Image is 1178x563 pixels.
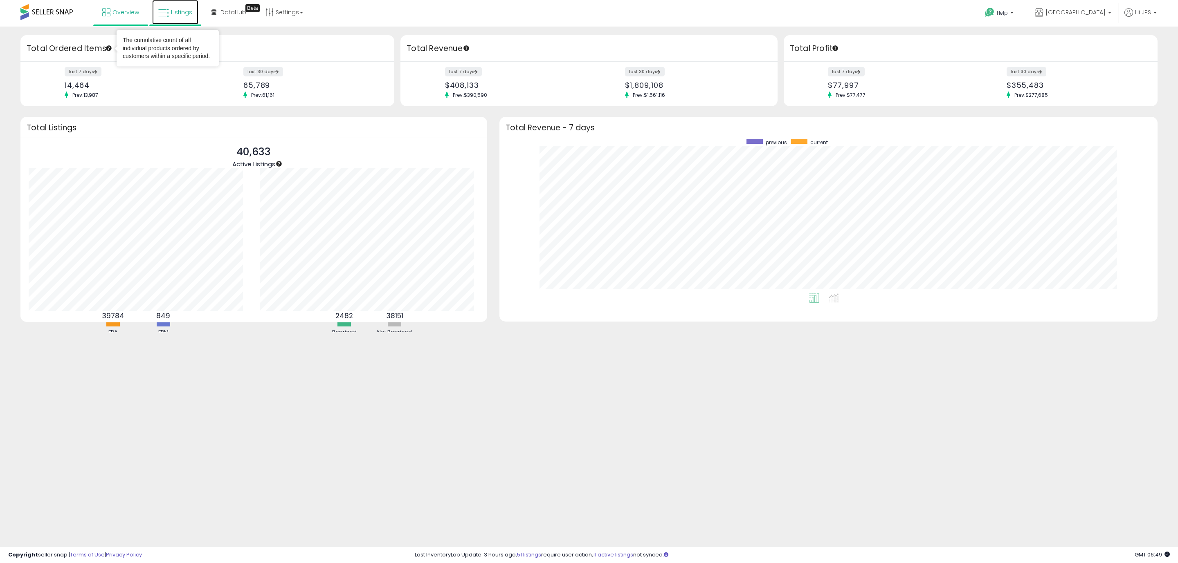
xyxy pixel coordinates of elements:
[832,92,870,98] span: Prev: $77,477
[220,8,246,16] span: DataHub
[243,81,380,89] div: 65,789
[832,45,839,52] div: Tooltip anchor
[27,43,388,54] h3: Total Ordered Items
[445,81,583,89] div: $408,133
[1007,81,1143,89] div: $355,483
[463,45,470,52] div: Tooltip anchor
[247,92,279,98] span: Prev: 61,161
[156,311,170,321] b: 849
[232,160,275,168] span: Active Listings
[506,125,1151,131] h3: Total Revenue - 7 days
[985,7,995,18] i: Get Help
[1007,67,1046,76] label: last 30 days
[88,328,137,336] div: FBA
[386,311,403,321] b: 38151
[65,81,201,89] div: 14,464
[139,328,188,336] div: FBM
[625,67,665,76] label: last 30 days
[978,1,1022,27] a: Help
[766,139,787,146] span: previous
[1124,8,1157,27] a: Hi JPS
[65,67,101,76] label: last 7 days
[171,8,192,16] span: Listings
[68,92,102,98] span: Prev: 13,987
[449,92,491,98] span: Prev: $390,590
[275,160,283,168] div: Tooltip anchor
[27,125,481,131] h3: Total Listings
[112,8,139,16] span: Overview
[102,311,124,321] b: 39784
[105,45,112,52] div: Tooltip anchor
[1010,92,1052,98] span: Prev: $277,685
[320,328,369,336] div: Repriced
[790,43,1151,54] h3: Total Profit
[629,92,669,98] span: Prev: $1,561,116
[997,9,1008,16] span: Help
[245,4,260,12] div: Tooltip anchor
[407,43,771,54] h3: Total Revenue
[232,144,275,160] p: 40,633
[123,36,213,60] div: The cumulative count of all individual products ordered by customers within a specific period.
[335,311,353,321] b: 2482
[810,139,828,146] span: current
[243,67,283,76] label: last 30 days
[625,81,763,89] div: $1,809,108
[828,81,964,89] div: $77,997
[1045,8,1106,16] span: [GEOGRAPHIC_DATA]
[1135,8,1151,16] span: Hi JPS
[445,67,482,76] label: last 7 days
[370,328,419,336] div: Not Repriced
[828,67,865,76] label: last 7 days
